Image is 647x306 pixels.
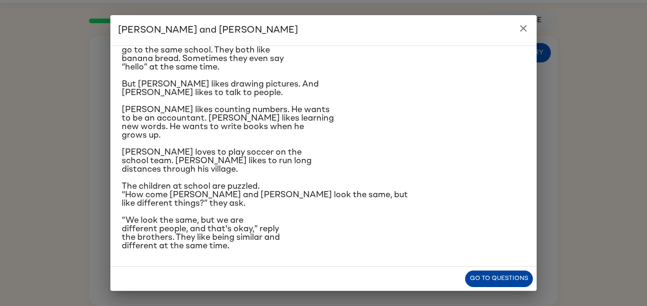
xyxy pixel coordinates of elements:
[122,182,408,208] span: The children at school are puzzled. “How come [PERSON_NAME] and [PERSON_NAME] look the same, but ...
[110,15,537,45] h2: [PERSON_NAME] and [PERSON_NAME]
[465,271,533,287] button: Go to questions
[122,105,334,140] span: [PERSON_NAME] likes counting numbers. He wants to be an accountant. [PERSON_NAME] likes learning ...
[122,37,285,71] span: Mama buys them the same clothes. They go to the same school. They both like banana bread. Sometim...
[122,148,312,174] span: [PERSON_NAME] loves to play soccer on the school team. [PERSON_NAME] likes to run long distances ...
[122,80,319,97] span: But [PERSON_NAME] likes drawing pictures. And [PERSON_NAME] likes to talk to people.
[122,216,280,250] span: “We look the same, but we are different people, and that's okay,” reply the brothers. They like b...
[514,19,533,38] button: close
